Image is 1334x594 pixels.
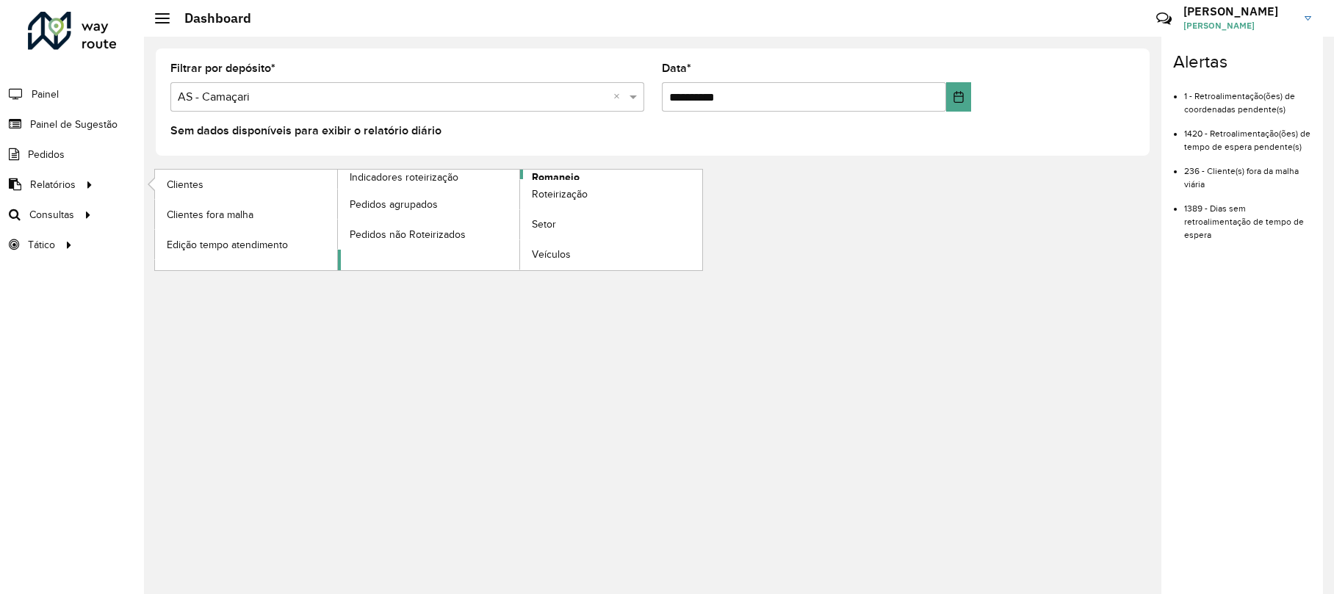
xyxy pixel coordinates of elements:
span: Pedidos agrupados [350,197,438,212]
span: Relatórios [30,177,76,192]
span: Painel [32,87,59,102]
a: Roteirização [520,180,702,209]
button: Choose Date [946,82,971,112]
span: Consultas [29,207,74,222]
h2: Dashboard [170,10,251,26]
h4: Alertas [1173,51,1311,73]
span: Romaneio [532,170,580,185]
li: 1 - Retroalimentação(ões) de coordenadas pendente(s) [1184,79,1311,116]
a: Pedidos não Roteirizados [338,220,520,249]
a: Clientes [155,170,337,199]
span: Roteirização [532,186,588,202]
a: Veículos [520,240,702,269]
span: Tático [28,237,55,253]
span: Clientes fora malha [167,207,253,222]
span: Veículos [532,247,571,262]
a: Indicadores roteirização [155,170,520,270]
label: Filtrar por depósito [170,59,275,77]
label: Sem dados disponíveis para exibir o relatório diário [170,122,441,140]
span: Setor [532,217,556,232]
li: 236 - Cliente(s) fora da malha viária [1184,153,1311,191]
a: Edição tempo atendimento [155,230,337,259]
span: Edição tempo atendimento [167,237,288,253]
span: Pedidos [28,147,65,162]
a: Clientes fora malha [155,200,337,229]
span: Pedidos não Roteirizados [350,227,466,242]
li: 1389 - Dias sem retroalimentação de tempo de espera [1184,191,1311,242]
li: 1420 - Retroalimentação(ões) de tempo de espera pendente(s) [1184,116,1311,153]
a: Setor [520,210,702,239]
span: Indicadores roteirização [350,170,458,185]
a: Pedidos agrupados [338,189,520,219]
h3: [PERSON_NAME] [1183,4,1294,18]
span: [PERSON_NAME] [1183,19,1294,32]
span: Clear all [613,88,626,106]
span: Painel de Sugestão [30,117,118,132]
span: Clientes [167,177,203,192]
a: Romaneio [338,170,703,270]
a: Contato Rápido [1148,3,1180,35]
label: Data [662,59,691,77]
